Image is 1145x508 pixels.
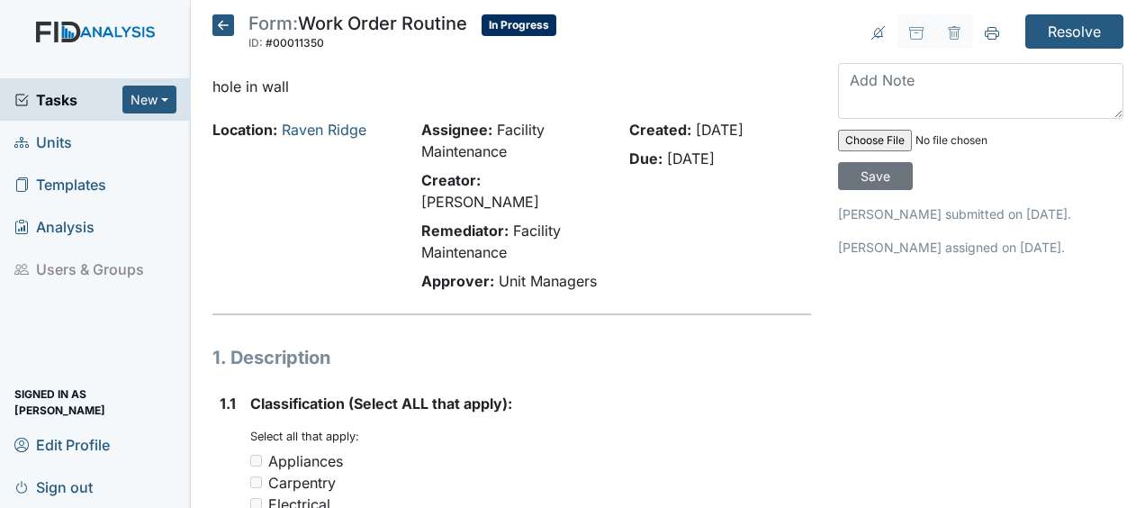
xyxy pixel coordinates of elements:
button: New [122,86,176,113]
input: Appliances [250,455,262,467]
span: Sign out [14,473,93,501]
a: Raven Ridge [282,121,366,139]
div: Appliances [268,450,343,472]
span: In Progress [482,14,556,36]
span: #00011350 [266,36,324,50]
h1: 1. Description [212,344,811,371]
a: Tasks [14,89,122,111]
strong: Remediator: [421,222,509,240]
input: Resolve [1025,14,1123,49]
span: Signed in as [PERSON_NAME] [14,388,176,416]
input: Save [838,162,913,190]
label: 1.1 [220,393,236,414]
span: Form: [248,13,298,34]
span: Units [14,128,72,156]
strong: Created: [629,121,691,139]
span: Templates [14,170,106,198]
p: [PERSON_NAME] submitted on [DATE]. [838,204,1123,223]
p: hole in wall [212,76,811,97]
span: Analysis [14,213,95,240]
small: Select all that apply: [250,430,359,443]
span: [PERSON_NAME] [421,193,539,211]
span: [DATE] [696,121,744,139]
span: ID: [248,36,263,50]
div: Carpentry [268,472,336,494]
p: [PERSON_NAME] assigned on [DATE]. [838,238,1123,257]
strong: Location: [212,121,277,139]
span: Classification (Select ALL that apply): [250,395,512,413]
span: Edit Profile [14,431,110,458]
strong: Assignee: [421,121,492,139]
span: Unit Managers [499,272,597,290]
div: Work Order Routine [248,14,467,54]
strong: Creator: [421,171,481,189]
input: Carpentry [250,476,262,488]
strong: Due: [629,150,663,168]
strong: Approver: [421,272,494,290]
span: [DATE] [667,150,715,168]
